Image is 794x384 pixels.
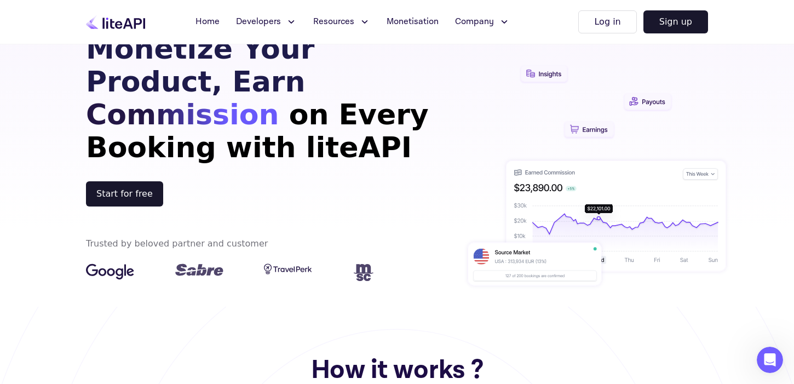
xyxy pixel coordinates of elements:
[380,11,445,33] a: Monetisation
[86,188,163,199] a: register
[578,10,636,33] button: Log in
[86,98,429,164] span: on Every Booking with liteAPI
[643,10,708,33] button: Sign up
[86,98,279,131] span: Commission
[86,32,314,98] span: Monetize Your Product, Earn
[229,11,303,33] button: Developers
[313,15,354,28] span: Resources
[448,11,516,33] button: Company
[455,15,494,28] span: Company
[307,11,377,33] button: Resources
[464,38,730,307] img: hero illustration
[236,15,281,28] span: Developers
[757,347,783,373] iframe: Intercom live chat
[86,181,163,207] button: Start for free
[189,11,226,33] a: Home
[195,15,220,28] span: Home
[86,237,268,250] div: Trusted by beloved partner and customer
[387,15,439,28] span: Monetisation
